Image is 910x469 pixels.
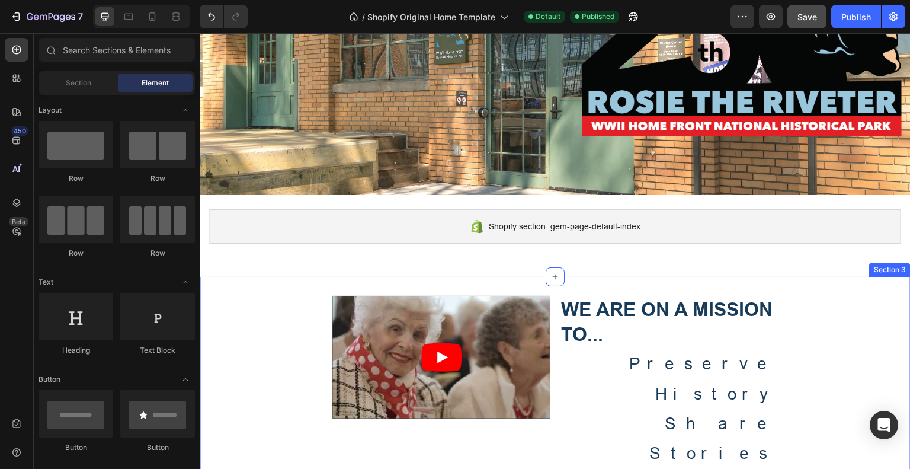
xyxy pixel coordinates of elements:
input: Search Sections & Elements [39,38,195,62]
div: Row [120,248,195,259]
div: Row [120,173,195,184]
div: Open Intercom Messenger [870,411,898,439]
div: Row [39,173,113,184]
button: Publish [831,5,881,28]
div: Button [39,442,113,453]
span: Button [39,374,60,385]
span: / [362,11,365,23]
span: Shopify section: gem-page-default-index [289,186,441,200]
div: Undo/Redo [200,5,248,28]
div: Beta [9,217,28,226]
button: 7 [5,5,88,28]
div: Publish [841,11,871,23]
button: Play [222,310,262,339]
span: Element [142,78,169,88]
button: Save [787,5,826,28]
span: Published [582,11,614,22]
span: Preserve History [430,321,577,369]
div: 450 [11,126,28,136]
span: Toggle open [176,273,195,292]
span: Shopify Original Home Template [367,11,495,23]
p: 7 [78,9,83,24]
span: Text [39,277,53,288]
div: Heading [39,345,113,356]
span: Default [536,11,560,22]
span: Toggle open [176,101,195,120]
p: Share Stories [361,375,577,435]
div: Section 3 [672,231,709,242]
div: Row [39,248,113,259]
div: Button [120,442,195,453]
span: Save [797,12,817,22]
span: Layout [39,105,62,116]
div: Text Block [120,345,195,356]
iframe: Design area [200,33,910,469]
h2: WE ARE ON A MISSION TO... [360,263,578,314]
span: Section [66,78,91,88]
span: Toggle open [176,370,195,389]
